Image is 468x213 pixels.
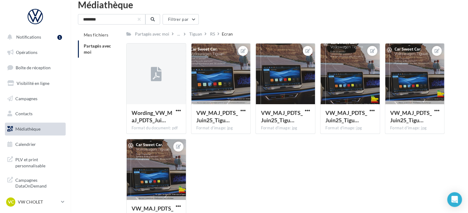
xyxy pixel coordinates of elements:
[5,196,66,208] a: VC VW CHOLET
[15,96,37,101] span: Campagnes
[8,199,14,205] span: VC
[4,31,64,44] button: Notifications 1
[261,125,310,131] div: Format d'image: jpg
[163,14,199,25] button: Filtrer par
[390,125,439,131] div: Format d'image: jpg
[196,109,238,124] span: VW_MAJ_PDTS_Juin25_Tiguan_Ecran_RS_GMB
[17,81,49,86] span: Visibilité en ligne
[4,61,67,74] a: Boîte de réception
[15,155,63,169] span: PLV et print personnalisable
[16,65,51,70] span: Boîte de réception
[4,92,67,105] a: Campagnes
[18,199,59,205] p: VW CHOLET
[135,31,169,37] div: Partagés avec moi
[447,192,462,207] div: Open Intercom Messenger
[84,32,108,37] span: Mes fichiers
[132,125,181,131] div: Format du document: pdf
[4,77,67,90] a: Visibilité en ligne
[4,138,67,151] a: Calendrier
[4,46,67,59] a: Opérations
[210,31,215,37] div: RS
[189,31,202,37] div: Tiguan
[176,30,181,38] div: ...
[325,109,367,124] span: VW_MAJ_PDTS_Juin25_Tiguan_Ecran_RS_INSTA
[132,109,172,124] span: Wording_VW_MaJ_PDTS_Juin25_T-Cross_Ecran.key
[261,109,302,124] span: VW_MAJ_PDTS_Juin25_Tiguan_Ecran_RS_STORY
[196,125,246,131] div: Format d'image: jpg
[15,176,63,189] span: Campagnes DataOnDemand
[16,50,37,55] span: Opérations
[4,123,67,135] a: Médiathèque
[15,142,36,147] span: Calendrier
[4,107,67,120] a: Contacts
[15,111,33,116] span: Contacts
[222,31,233,37] div: Ecran
[57,35,62,40] div: 1
[16,34,41,40] span: Notifications
[325,125,375,131] div: Format d'image: jpg
[390,109,432,124] span: VW_MAJ_PDTS_Juin25_Tiguan_Ecran_RS_CARRE
[4,153,67,171] a: PLV et print personnalisable
[15,126,40,131] span: Médiathèque
[4,173,67,192] a: Campagnes DataOnDemand
[84,43,111,55] span: Partagés avec moi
